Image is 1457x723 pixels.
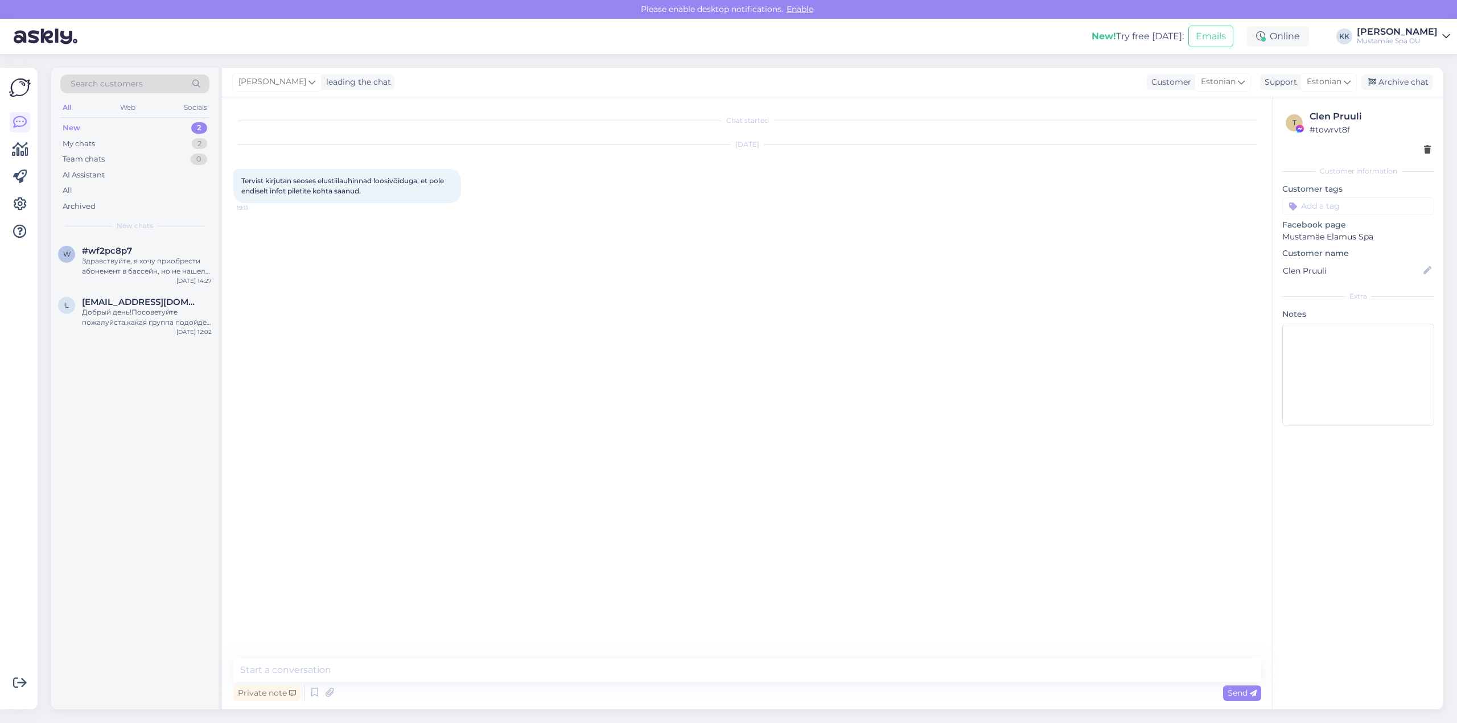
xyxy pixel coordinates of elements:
p: Customer name [1282,247,1434,259]
input: Add name [1283,265,1421,277]
div: All [63,185,72,196]
span: w [63,250,71,258]
span: t [1293,118,1297,127]
div: New [63,122,80,134]
div: leading the chat [322,76,391,88]
div: Team chats [63,154,105,165]
span: 19:11 [237,204,279,212]
div: 2 [192,138,207,150]
div: Customer information [1282,166,1434,176]
div: [DATE] 14:27 [176,276,212,285]
div: Archived [63,201,96,212]
div: # towrvt8f [1310,123,1431,136]
p: Notes [1282,308,1434,320]
div: Clen Pruuli [1310,110,1431,123]
span: [PERSON_NAME] [238,76,306,88]
div: AI Assistant [63,170,105,181]
div: Customer [1147,76,1191,88]
div: Private note [233,685,301,701]
div: 2 [191,122,207,134]
div: Mustamäe Spa OÜ [1357,36,1438,46]
div: Online [1247,26,1309,47]
span: Estonian [1201,76,1236,88]
span: Tervist kirjutan seoses elustiilauhinnad loosivõiduga, et pole endiselt infot piletite kohta saanud. [241,176,446,195]
img: Askly Logo [9,77,31,98]
span: Estonian [1307,76,1341,88]
button: Emails [1188,26,1233,47]
div: My chats [63,138,95,150]
b: New! [1092,31,1116,42]
div: 0 [191,154,207,165]
input: Add a tag [1282,197,1434,214]
span: ljuem@hotmail.com [82,297,200,307]
span: Enable [783,4,817,14]
div: KK [1336,28,1352,44]
span: #wf2pc8p7 [82,246,132,256]
span: New chats [117,221,153,231]
div: Добрый день!Посоветуйте пожалуйста,какая группа подойдёт ,артроз 3 степени для суставов.Плавать н... [82,307,212,328]
div: Socials [182,100,209,115]
div: Extra [1282,291,1434,301]
div: All [60,100,73,115]
div: Support [1260,76,1297,88]
div: [PERSON_NAME] [1357,27,1438,36]
div: [DATE] 12:02 [176,328,212,336]
div: Archive chat [1361,75,1433,90]
p: Facebook page [1282,219,1434,231]
div: Здравствуйте, я хочу приобрести абонемент в бассейн, но не нашел на сайте правил для посетителей,... [82,256,212,276]
div: [DATE] [233,139,1261,150]
span: Search customers [71,78,143,90]
div: Chat started [233,115,1261,126]
p: Customer tags [1282,183,1434,195]
a: [PERSON_NAME]Mustamäe Spa OÜ [1357,27,1450,46]
span: Send [1228,688,1257,698]
p: Mustamäe Elamus Spa [1282,231,1434,243]
div: Web [118,100,138,115]
div: Try free [DATE]: [1092,30,1184,43]
span: l [65,301,69,309]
